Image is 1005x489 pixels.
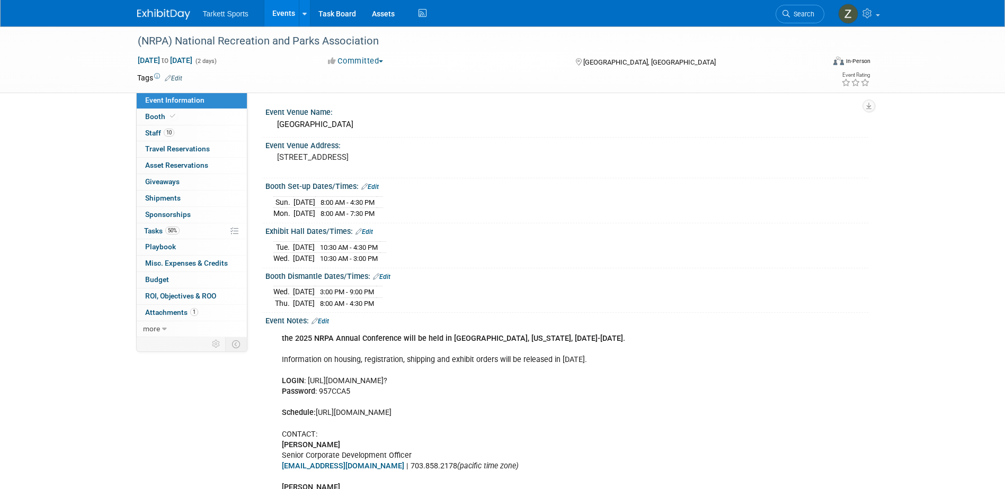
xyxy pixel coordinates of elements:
[145,292,216,300] span: ROI, Objectives & ROO
[838,4,858,24] img: Zak Gasparovic
[457,461,519,470] i: (pacific time zone)
[170,113,175,119] i: Booth reservation complete
[137,272,247,288] a: Budget
[137,56,193,65] span: [DATE] [DATE]
[137,239,247,255] a: Playbook
[282,387,315,396] b: Password
[846,57,870,65] div: In-Person
[160,56,170,65] span: to
[583,58,716,66] span: [GEOGRAPHIC_DATA], [GEOGRAPHIC_DATA]
[165,75,182,82] a: Edit
[207,337,226,351] td: Personalize Event Tab Strip
[137,109,247,125] a: Booth
[145,275,169,284] span: Budget
[143,324,160,333] span: more
[320,255,378,262] span: 10:30 AM - 3:00 PM
[137,141,247,157] a: Travel Reservations
[137,191,247,206] a: Shipments
[137,305,247,321] a: Attachments1
[145,242,176,251] span: Playbook
[265,313,868,327] div: Event Notes:
[833,57,844,65] img: Format-Inperson.png
[225,337,247,351] td: Toggle Event Tabs
[137,174,247,190] a: Giveaways
[293,297,315,309] td: [DATE]
[145,144,210,153] span: Travel Reservations
[265,223,868,237] div: Exhibit Hall Dates/Times:
[137,256,247,271] a: Misc. Expenses & Credits
[841,73,870,78] div: Event Rating
[373,273,390,280] a: Edit
[137,321,247,337] a: more
[294,196,315,208] td: [DATE]
[265,178,868,192] div: Booth Set-up Dates/Times:
[282,461,404,470] a: [EMAIL_ADDRESS][DOMAIN_NAME]
[145,210,191,219] span: Sponsorships
[165,227,180,234] span: 50%
[282,334,625,343] b: the 2025 NRPA Annual Conference will be held in [GEOGRAPHIC_DATA], [US_STATE], [DATE]-[DATE].
[762,55,871,71] div: Event Format
[137,9,190,20] img: ExhibitDay
[273,297,293,309] td: Thu.
[137,93,247,108] a: Event Information
[164,129,174,137] span: 10
[145,177,180,186] span: Giveaways
[361,183,379,191] a: Edit
[137,207,247,223] a: Sponsorships
[273,116,860,133] div: [GEOGRAPHIC_DATA]
[776,5,824,23] a: Search
[790,10,814,18] span: Search
[137,288,247,304] a: ROI, Objectives & ROO
[137,73,182,83] td: Tags
[144,227,180,235] span: Tasks
[293,241,315,253] td: [DATE]
[282,408,316,417] b: Schedule:
[293,253,315,264] td: [DATE]
[273,241,293,253] td: Tue.
[265,268,868,282] div: Booth Dismantle Dates/Times:
[273,253,293,264] td: Wed.
[273,196,294,208] td: Sun.
[277,152,505,162] pre: [STREET_ADDRESS]
[320,243,378,251] span: 10:30 AM - 4:30 PM
[265,138,868,151] div: Event Venue Address:
[273,286,293,298] td: Wed.
[320,288,374,296] span: 3:00 PM - 9:00 PM
[273,208,294,219] td: Mon.
[137,125,247,141] a: Staff10
[321,210,375,218] span: 8:00 AM - 7:30 PM
[145,308,198,316] span: Attachments
[145,194,181,202] span: Shipments
[293,286,315,298] td: [DATE]
[145,161,208,169] span: Asset Reservations
[312,318,329,325] a: Edit
[282,440,340,449] b: [PERSON_NAME]
[320,300,374,307] span: 8:00 AM - 4:30 PM
[145,129,174,137] span: Staff
[134,32,808,51] div: (NRPA) National Recreation and Parks Association
[321,198,375,206] span: 8:00 AM - 4:30 PM
[203,10,248,18] span: Tarkett Sports
[145,96,204,104] span: Event Information
[137,223,247,239] a: Tasks50%
[355,228,373,236] a: Edit
[194,58,217,65] span: (2 days)
[324,56,387,67] button: Committed
[145,112,177,121] span: Booth
[282,376,304,385] b: LOGIN
[137,158,247,174] a: Asset Reservations
[190,308,198,316] span: 1
[265,104,868,117] div: Event Venue Name:
[145,259,228,267] span: Misc. Expenses & Credits
[294,208,315,219] td: [DATE]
